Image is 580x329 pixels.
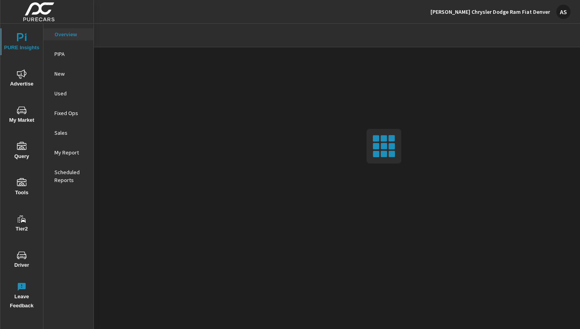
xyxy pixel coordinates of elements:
span: Tools [3,178,41,197]
div: Fixed Ops [43,107,94,119]
div: Sales [43,127,94,139]
p: PIPA [54,50,87,58]
span: PURE Insights [3,33,41,52]
div: PIPA [43,48,94,60]
div: Used [43,87,94,99]
p: Fixed Ops [54,109,87,117]
div: nav menu [0,24,43,314]
p: Sales [54,129,87,137]
p: New [54,70,87,78]
p: Used [54,89,87,97]
p: Scheduled Reports [54,168,87,184]
span: Driver [3,251,41,270]
p: My Report [54,149,87,156]
span: Tier2 [3,214,41,234]
p: Overview [54,30,87,38]
p: [PERSON_NAME] Chrysler Dodge Ram Fiat Denver [430,8,550,15]
span: Query [3,142,41,161]
div: Overview [43,28,94,40]
div: AS [556,5,571,19]
div: My Report [43,147,94,158]
span: Advertise [3,69,41,89]
span: Leave Feedback [3,282,41,310]
div: Scheduled Reports [43,166,94,186]
div: New [43,68,94,80]
span: My Market [3,106,41,125]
